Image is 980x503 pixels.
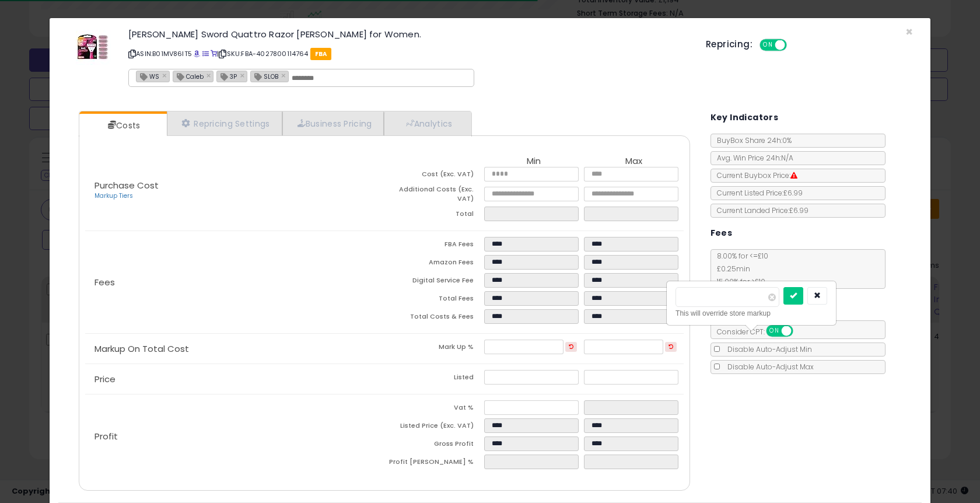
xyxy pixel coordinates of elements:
td: Total Fees [384,291,484,309]
td: FBA Fees [384,237,484,255]
a: BuyBox page [194,49,200,58]
span: Disable Auto-Adjust Min [722,344,812,354]
td: Profit [PERSON_NAME] % [384,455,484,473]
span: FBA [310,48,332,60]
span: 15.00 % for > £10 [711,277,765,287]
td: Gross Profit [384,436,484,455]
a: × [206,70,213,81]
a: Markup Tiers [94,191,133,200]
a: Analytics [384,111,470,135]
td: Additional Costs (Exc. VAT) [384,185,484,207]
span: ON [761,40,775,50]
td: Vat % [384,400,484,418]
a: × [240,70,247,81]
i: Suppressed Buy Box [790,172,797,179]
a: × [281,70,288,81]
div: This will override store markup [675,308,827,319]
td: Total Costs & Fees [384,309,484,327]
span: WS [136,71,159,81]
p: Fees [85,278,384,287]
th: Min [484,156,584,167]
a: Business Pricing [282,111,384,135]
span: Caleb [173,71,204,81]
span: £0.25 min [711,264,750,274]
span: SLOB [251,71,278,81]
td: Listed Price (Exc. VAT) [384,418,484,436]
img: 41lp+Am5iuL._SL60_.jpg [76,30,111,65]
td: Listed [384,370,484,388]
span: 8.00 % for <= £10 [711,251,768,287]
p: Profit [85,432,384,441]
h5: Repricing: [706,40,752,49]
p: Purchase Cost [85,181,384,201]
span: Current Listed Price: £6.99 [711,188,803,198]
a: Costs [79,114,166,137]
td: Digital Service Fee [384,273,484,291]
span: OFF [791,326,810,336]
h3: [PERSON_NAME] Sword Quattro Razor [PERSON_NAME] for Women. [128,30,688,39]
span: ON [767,326,782,336]
span: Avg. Win Price 24h: N/A [711,153,793,163]
th: Max [584,156,684,167]
td: Mark Up % [384,340,484,358]
p: ASIN: B01MV86IT5 | SKU: FBA-4027800114764 [128,44,688,63]
span: × [905,23,913,40]
span: Consider CPT: [711,327,808,337]
h5: Fees [710,226,733,240]
a: All offer listings [202,49,209,58]
span: 3P [217,71,237,81]
p: Markup On Total Cost [85,344,384,354]
td: Total [384,207,484,225]
span: Current Landed Price: £6.99 [711,205,808,215]
span: BuyBox Share 24h: 0% [711,135,792,145]
span: Disable Auto-Adjust Max [722,362,814,372]
h5: Key Indicators [710,110,779,125]
span: OFF [785,40,804,50]
a: Repricing Settings [167,111,282,135]
p: Price [85,375,384,384]
td: Cost (Exc. VAT) [384,167,484,185]
a: × [162,70,169,81]
a: Your listing only [211,49,217,58]
span: Current Buybox Price: [711,170,797,180]
td: Amazon Fees [384,255,484,273]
